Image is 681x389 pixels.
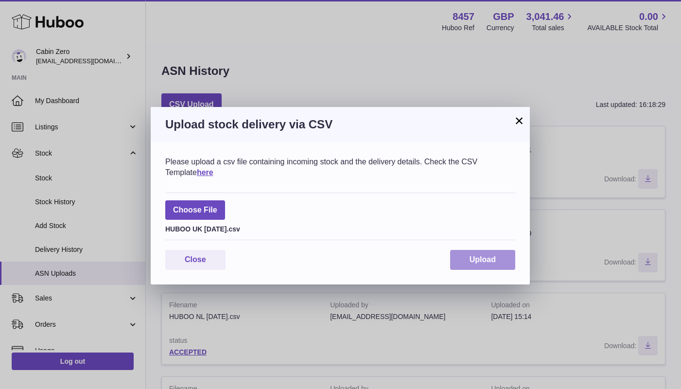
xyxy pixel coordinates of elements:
[470,255,496,264] span: Upload
[165,222,515,234] div: HUBOO UK [DATE].csv
[165,200,225,220] span: Choose File
[513,115,525,126] button: ×
[450,250,515,270] button: Upload
[165,250,226,270] button: Close
[197,168,213,177] a: here
[165,157,515,177] div: Please upload a csv file containing incoming stock and the delivery details. Check the CSV Template
[185,255,206,264] span: Close
[165,117,515,132] h3: Upload stock delivery via CSV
